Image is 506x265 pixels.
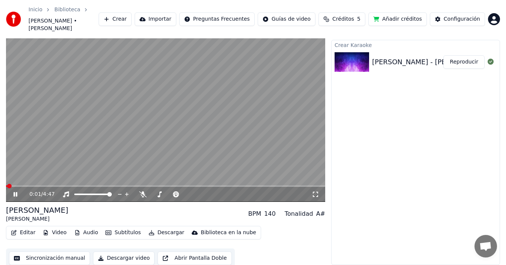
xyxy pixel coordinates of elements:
div: [PERSON_NAME] [6,215,68,223]
button: Subtítulos [102,227,144,238]
button: Preguntas Frecuentes [179,12,255,26]
div: Chat abierto [474,235,497,257]
div: Biblioteca en la nube [201,229,256,236]
div: / [29,191,47,198]
button: Video [40,227,69,238]
div: Tonalidad [285,209,313,218]
span: 0:01 [29,191,41,198]
div: Crear Karaoke [332,40,500,49]
button: Descargar video [93,251,155,265]
button: Abrir Pantalla Doble [158,251,231,265]
button: Créditos5 [318,12,365,26]
button: Descargar [146,227,188,238]
button: Reproducir [443,55,485,69]
button: Editar [8,227,38,238]
div: BPM [248,209,261,218]
div: Configuración [444,15,480,23]
nav: breadcrumb [29,6,99,32]
span: [PERSON_NAME] • [PERSON_NAME] [29,17,99,32]
span: 5 [357,15,360,23]
span: Créditos [332,15,354,23]
img: youka [6,12,21,27]
button: Importar [135,12,176,26]
button: Configuración [430,12,485,26]
button: Crear [99,12,132,26]
div: [PERSON_NAME] [6,205,68,215]
button: Audio [71,227,101,238]
div: 140 [264,209,276,218]
div: A# [316,209,325,218]
a: Biblioteca [54,6,80,14]
button: Sincronización manual [9,251,90,265]
button: Añadir créditos [368,12,427,26]
button: Guías de video [258,12,315,26]
span: 4:47 [43,191,55,198]
a: Inicio [29,6,42,14]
